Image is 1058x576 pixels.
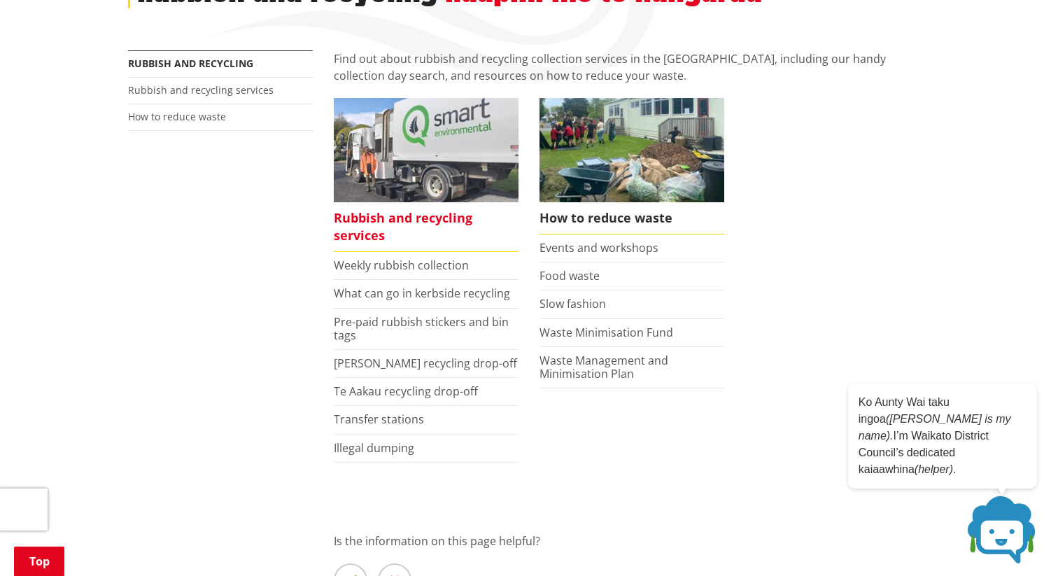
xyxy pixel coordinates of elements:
a: Waste Management and Minimisation Plan [539,353,668,381]
a: Rubbish and recycling [128,57,253,70]
img: Rubbish and recycling services [334,98,519,202]
a: [PERSON_NAME] recycling drop-off [334,356,517,371]
a: Events and workshops [539,240,658,255]
a: Slow fashion [539,296,606,311]
p: Ko Aunty Wai taku ingoa I’m Waikato District Council’s dedicated kaiaawhina . [859,394,1027,478]
a: Rubbish and recycling services [128,83,274,97]
a: How to reduce waste [539,98,724,234]
em: ([PERSON_NAME] is my name). [859,413,1011,442]
a: Te Aakau recycling drop-off [334,384,478,399]
a: Illegal dumping [334,440,414,456]
a: Food waste [539,268,600,283]
p: Find out about rubbish and recycling collection services in the [GEOGRAPHIC_DATA], including our ... [334,50,930,84]
a: How to reduce waste [128,110,226,123]
img: Reducing waste [539,98,724,202]
a: Transfer stations [334,412,424,427]
a: Rubbish and recycling services [334,98,519,252]
a: What can go in kerbside recycling [334,286,510,301]
em: (helper) [915,463,953,475]
a: Pre-paid rubbish stickers and bin tags [334,314,509,343]
a: Weekly rubbish collection [334,258,469,273]
span: Rubbish and recycling services [334,202,519,252]
a: Top [14,547,64,576]
p: Is the information on this page helpful? [334,533,930,549]
a: Waste Minimisation Fund [539,325,673,340]
span: How to reduce waste [539,202,724,234]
